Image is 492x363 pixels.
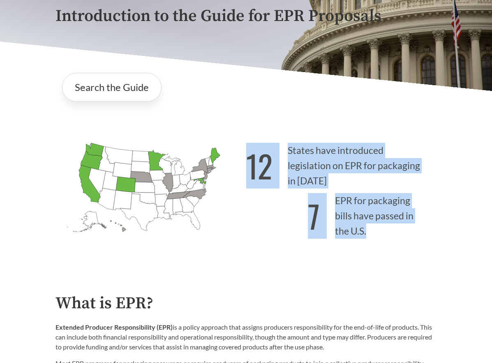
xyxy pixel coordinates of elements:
p: is a policy approach that assigns producers responsibility for the end-of-life of products. This ... [55,322,437,352]
p: Introduction to the Guide for EPR Proposals [55,7,437,26]
strong: 12 [246,143,273,188]
h2: What is EPR? [55,294,437,313]
strong: Extended Producer Responsibility (EPR) [55,323,173,331]
strong: 7 [308,193,320,239]
a: Search the Guide [62,73,162,102]
p: States have introduced legislation on EPR for packaging in [DATE] [246,138,437,188]
p: EPR for packaging bills have passed in the U.S. [246,188,437,239]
